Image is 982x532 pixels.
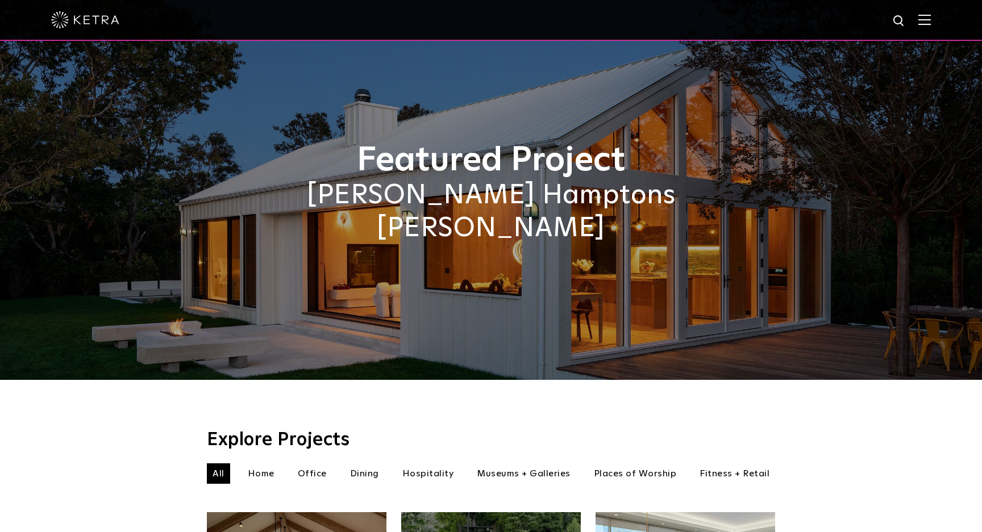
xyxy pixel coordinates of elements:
li: All [207,463,230,484]
img: search icon [892,14,906,28]
h2: [PERSON_NAME] Hamptons [PERSON_NAME] [207,179,775,245]
li: Fitness + Retail [694,463,775,484]
li: Hospitality [397,463,460,484]
li: Museums + Galleries [471,463,576,484]
img: Hamburger%20Nav.svg [918,14,931,25]
li: Dining [344,463,385,484]
li: Home [242,463,280,484]
li: Office [292,463,332,484]
h3: Explore Projects [207,431,775,449]
li: Places of Worship [588,463,683,484]
img: ketra-logo-2019-white [51,11,119,28]
h1: Featured Project [207,142,775,179]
